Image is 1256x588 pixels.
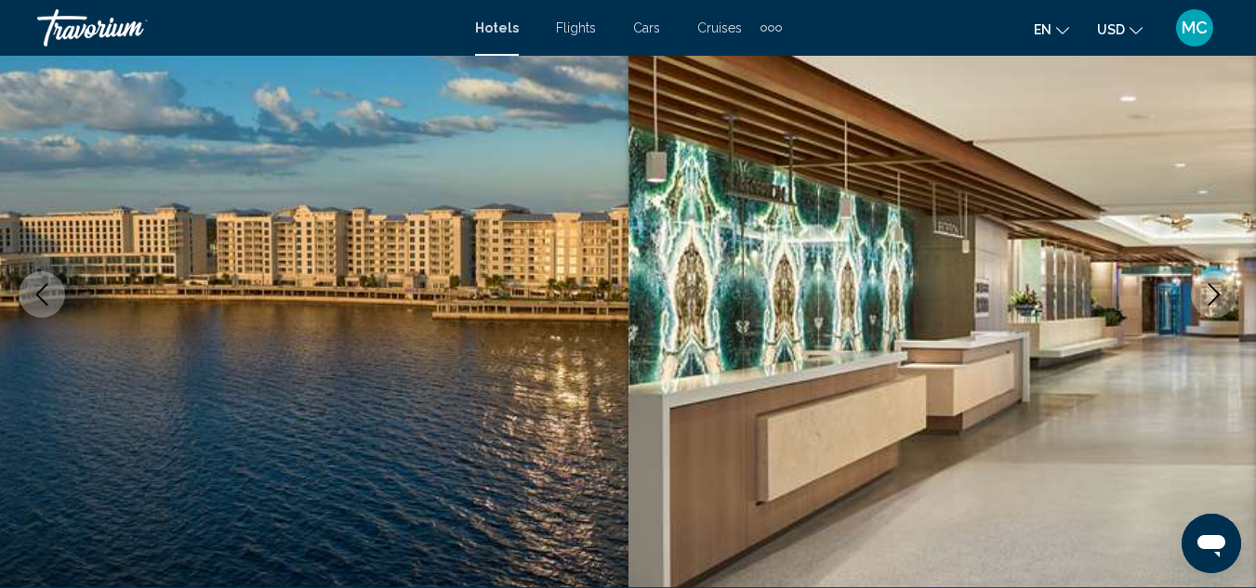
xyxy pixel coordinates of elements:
[633,20,660,35] a: Cars
[1182,19,1208,37] span: MC
[760,13,782,43] button: Extra navigation items
[1097,22,1125,37] span: USD
[1097,16,1143,43] button: Change currency
[19,271,65,318] button: Previous image
[1191,271,1237,318] button: Next image
[697,20,742,35] a: Cruises
[1034,16,1069,43] button: Change language
[37,9,456,46] a: Travorium
[1034,22,1051,37] span: en
[556,20,596,35] a: Flights
[1182,514,1241,573] iframe: Button to launch messaging window
[1170,8,1219,47] button: User Menu
[475,20,519,35] a: Hotels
